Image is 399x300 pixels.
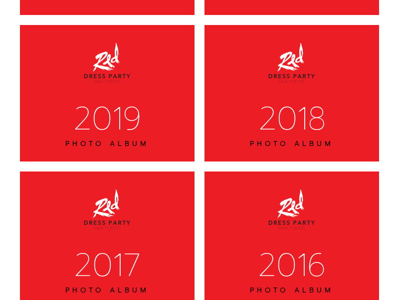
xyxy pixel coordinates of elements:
[33,244,182,286] div: 2017
[217,139,366,148] div: PHOTO ALBUM
[20,25,195,161] a: 2019PHOTO ALBUM
[33,98,182,139] div: 2019
[217,286,366,295] div: PHOTO ALBUM
[204,25,379,161] a: 2018PHOTO ALBUM
[217,98,366,139] div: 2018
[33,139,182,148] div: PHOTO ALBUM
[33,286,182,295] div: PHOTO ALBUM
[217,244,366,286] div: 2016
